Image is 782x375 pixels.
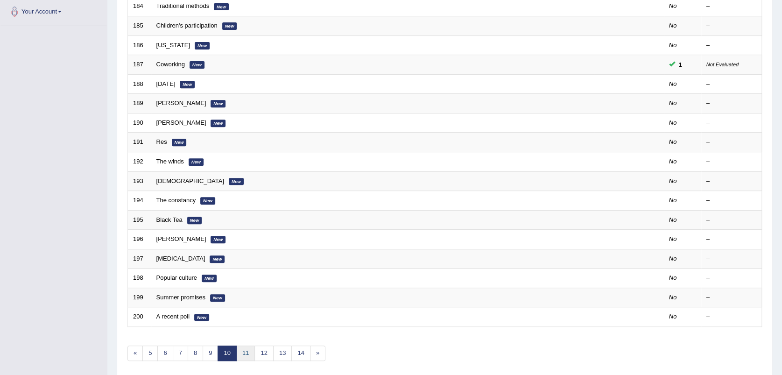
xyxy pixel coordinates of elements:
a: The constancy [156,197,196,204]
a: Popular culture [156,274,197,281]
small: Not Evaluated [706,62,739,67]
em: New [222,22,237,30]
a: [US_STATE] [156,42,190,49]
td: 197 [128,249,151,269]
div: – [706,293,757,302]
td: 193 [128,171,151,191]
em: No [669,22,677,29]
em: New [210,255,225,263]
td: 194 [128,191,151,211]
em: No [669,80,677,87]
em: No [669,294,677,301]
td: 190 [128,113,151,133]
a: Res [156,138,167,145]
td: 199 [128,288,151,307]
a: [PERSON_NAME] [156,99,206,106]
a: Children's participation [156,22,218,29]
em: No [669,313,677,320]
em: New [195,42,210,50]
div: – [706,255,757,263]
em: No [669,158,677,165]
em: New [229,178,244,185]
a: Coworking [156,61,185,68]
a: The winds [156,158,184,165]
a: 12 [254,346,273,361]
div: – [706,216,757,225]
em: New [211,236,225,243]
a: 5 [142,346,158,361]
td: 188 [128,74,151,94]
em: New [187,217,202,224]
a: Summer promises [156,294,205,301]
em: New [172,139,187,146]
em: No [669,197,677,204]
a: 6 [157,346,173,361]
td: 192 [128,152,151,171]
em: New [180,81,195,88]
a: Traditional methods [156,2,210,9]
em: No [669,99,677,106]
div: – [706,235,757,244]
em: New [190,61,204,69]
em: New [210,294,225,302]
em: New [194,314,209,321]
a: [PERSON_NAME] [156,119,206,126]
em: No [669,42,677,49]
a: 8 [188,346,203,361]
em: No [669,274,677,281]
td: 196 [128,230,151,249]
td: 187 [128,55,151,75]
div: – [706,41,757,50]
a: « [127,346,143,361]
td: 191 [128,133,151,152]
em: New [211,100,225,107]
div: – [706,2,757,11]
div: – [706,80,757,89]
em: No [669,177,677,184]
div: – [706,274,757,283]
td: 198 [128,269,151,288]
td: 189 [128,94,151,113]
em: No [669,138,677,145]
em: New [211,120,225,127]
em: No [669,2,677,9]
a: 7 [173,346,188,361]
a: 10 [218,346,236,361]
div: – [706,196,757,205]
div: – [706,21,757,30]
div: – [706,99,757,108]
a: A recent poll [156,313,190,320]
div: – [706,119,757,127]
td: 200 [128,307,151,327]
em: No [669,216,677,223]
a: [DATE] [156,80,176,87]
em: New [189,158,204,166]
td: 185 [128,16,151,36]
td: 186 [128,35,151,55]
em: No [669,255,677,262]
a: [DEMOGRAPHIC_DATA] [156,177,224,184]
a: 11 [236,346,255,361]
a: » [310,346,325,361]
em: No [669,235,677,242]
em: New [202,275,217,282]
em: New [214,3,229,11]
div: – [706,177,757,186]
div: – [706,138,757,147]
em: New [200,197,215,205]
a: [MEDICAL_DATA] [156,255,205,262]
div: – [706,312,757,321]
em: No [669,119,677,126]
a: 14 [291,346,310,361]
span: You can still take this question [675,60,686,70]
a: 13 [273,346,292,361]
a: 9 [203,346,218,361]
a: Black Tea [156,216,183,223]
td: 195 [128,210,151,230]
div: – [706,157,757,166]
a: [PERSON_NAME] [156,235,206,242]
